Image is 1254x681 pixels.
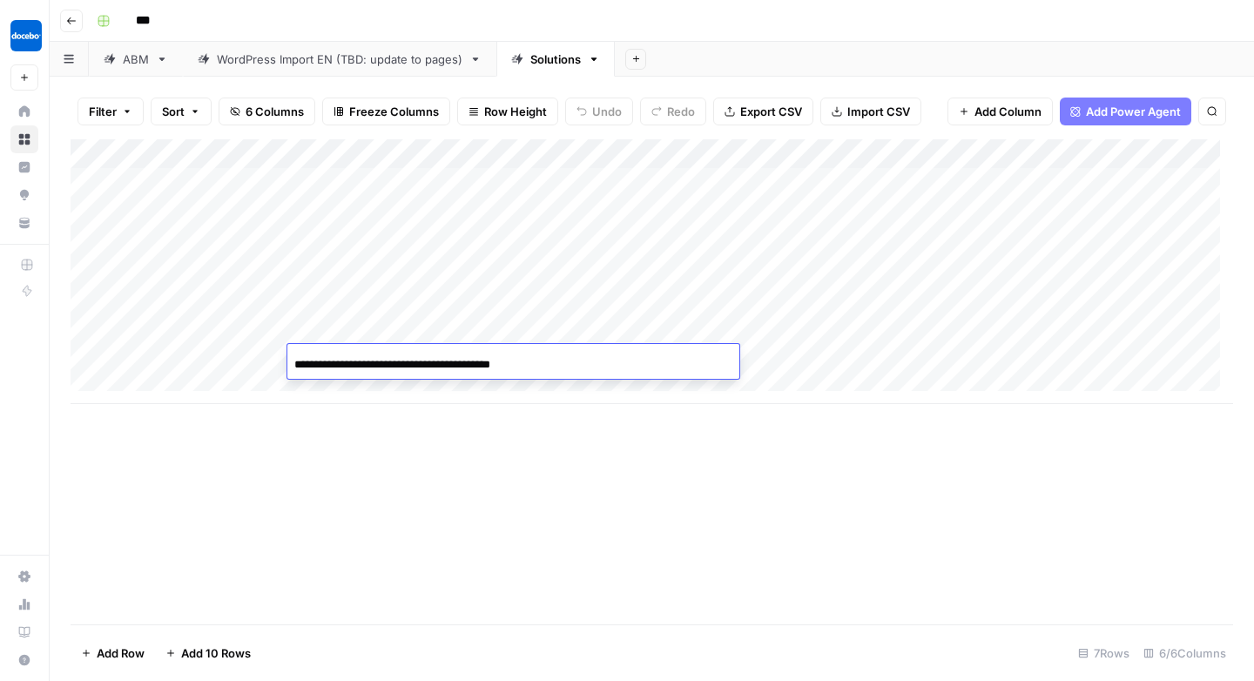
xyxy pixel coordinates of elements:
[10,181,38,209] a: Opportunities
[349,103,439,120] span: Freeze Columns
[565,98,633,125] button: Undo
[457,98,558,125] button: Row Height
[10,20,42,51] img: Docebo Logo
[10,98,38,125] a: Home
[640,98,706,125] button: Redo
[10,563,38,590] a: Settings
[89,103,117,120] span: Filter
[1071,639,1136,667] div: 7 Rows
[151,98,212,125] button: Sort
[740,103,802,120] span: Export CSV
[155,639,261,667] button: Add 10 Rows
[1060,98,1191,125] button: Add Power Agent
[10,209,38,237] a: Your Data
[10,618,38,646] a: Learning Hub
[322,98,450,125] button: Freeze Columns
[219,98,315,125] button: 6 Columns
[713,98,813,125] button: Export CSV
[10,153,38,181] a: Insights
[1086,103,1181,120] span: Add Power Agent
[10,125,38,153] a: Browse
[123,51,149,68] div: ABM
[947,98,1053,125] button: Add Column
[10,646,38,674] button: Help + Support
[974,103,1042,120] span: Add Column
[847,103,910,120] span: Import CSV
[246,103,304,120] span: 6 Columns
[484,103,547,120] span: Row Height
[496,42,615,77] a: Solutions
[181,644,251,662] span: Add 10 Rows
[530,51,581,68] div: Solutions
[592,103,622,120] span: Undo
[97,644,145,662] span: Add Row
[10,14,38,57] button: Workspace: Docebo
[183,42,496,77] a: WordPress Import EN (TBD: update to pages)
[1136,639,1233,667] div: 6/6 Columns
[820,98,921,125] button: Import CSV
[667,103,695,120] span: Redo
[78,98,144,125] button: Filter
[162,103,185,120] span: Sort
[89,42,183,77] a: ABM
[217,51,462,68] div: WordPress Import EN (TBD: update to pages)
[71,639,155,667] button: Add Row
[10,590,38,618] a: Usage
